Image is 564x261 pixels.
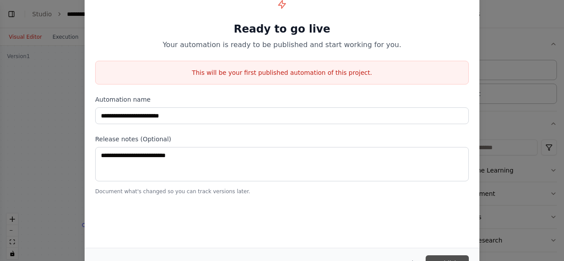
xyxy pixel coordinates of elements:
[95,135,469,143] label: Release notes (Optional)
[96,68,468,77] p: This will be your first published automation of this project.
[95,40,469,50] p: Your automation is ready to be published and start working for you.
[95,188,469,195] p: Document what's changed so you can track versions later.
[95,95,469,104] label: Automation name
[95,22,469,36] h1: Ready to go live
